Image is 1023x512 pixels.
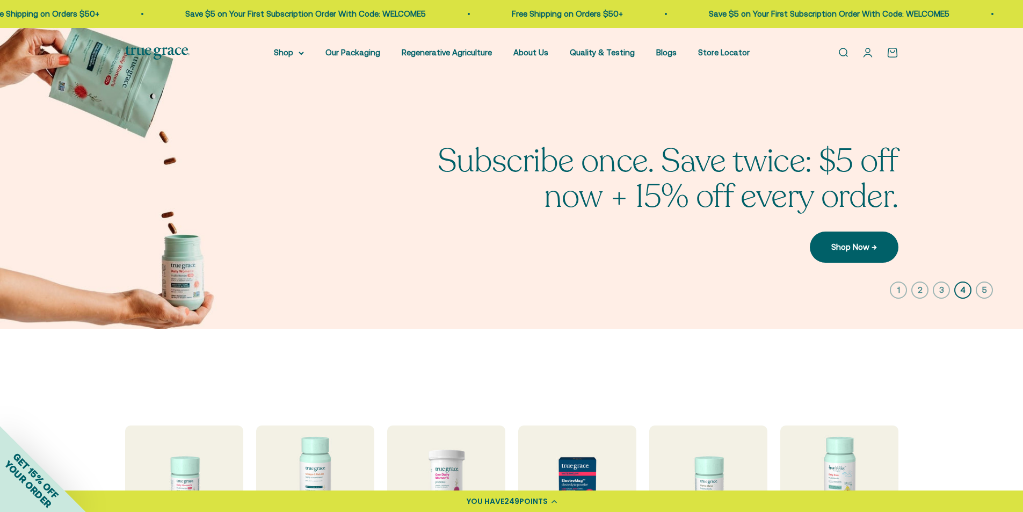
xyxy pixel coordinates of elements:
button: 4 [954,282,971,299]
a: Free Shipping on Orders $50+ [494,9,605,18]
button: 2 [911,282,928,299]
span: GET 15% OFF [11,451,61,501]
button: 5 [976,282,993,299]
summary: Shop [274,46,304,59]
p: Save $5 on Your First Subscription Order With Code: WELCOME5 [691,8,932,20]
span: YOUR ORDER [2,458,54,510]
span: 249 [504,496,519,507]
a: Store Locator [698,48,750,57]
a: Blogs [656,48,677,57]
p: Save $5 on Your First Subscription Order With Code: WELCOME5 [168,8,408,20]
span: YOU HAVE [467,496,504,507]
button: 3 [933,282,950,299]
button: 1 [890,282,907,299]
a: Shop Now → [810,232,898,263]
a: Regenerative Agriculture [402,48,492,57]
span: POINTS [519,496,548,507]
a: Quality & Testing [570,48,635,57]
split-lines: Subscribe once. Save twice: $5 off now + 15% off every order. [438,139,898,219]
a: Our Packaging [325,48,380,57]
a: About Us [513,48,548,57]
